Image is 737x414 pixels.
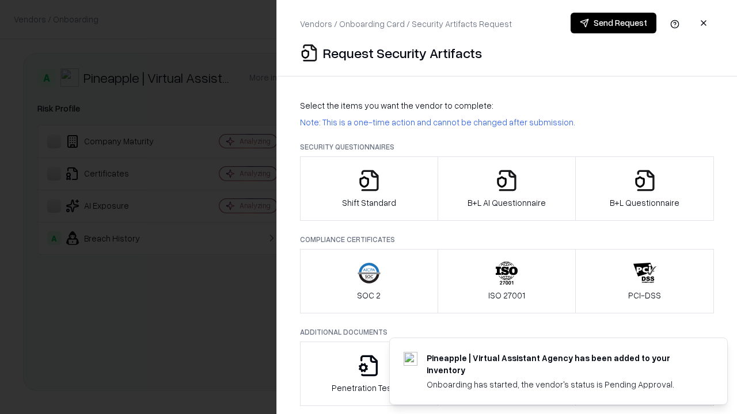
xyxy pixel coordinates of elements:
[342,197,396,209] p: Shift Standard
[438,249,576,313] button: ISO 27001
[300,116,714,128] p: Note: This is a one-time action and cannot be changed after submission.
[300,18,512,30] p: Vendors / Onboarding Card / Security Artifacts Request
[571,13,656,33] button: Send Request
[300,342,438,406] button: Penetration Testing
[488,289,525,301] p: ISO 27001
[300,99,714,112] p: Select the items you want the vendor to complete:
[357,289,381,301] p: SOC 2
[575,156,714,221] button: B+L Questionnaire
[300,249,438,313] button: SOC 2
[575,249,714,313] button: PCI-DSS
[300,235,714,244] p: Compliance Certificates
[300,327,714,337] p: Additional Documents
[438,156,576,221] button: B+L AI Questionnaire
[628,289,661,301] p: PCI-DSS
[300,156,438,221] button: Shift Standard
[610,197,679,209] p: B+L Questionnaire
[468,197,546,209] p: B+L AI Questionnaire
[404,352,417,366] img: trypineapple.com
[332,382,406,394] p: Penetration Testing
[300,142,714,152] p: Security Questionnaires
[323,44,482,62] p: Request Security Artifacts
[427,378,700,390] div: Onboarding has started, the vendor's status is Pending Approval.
[427,352,700,376] div: Pineapple | Virtual Assistant Agency has been added to your inventory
